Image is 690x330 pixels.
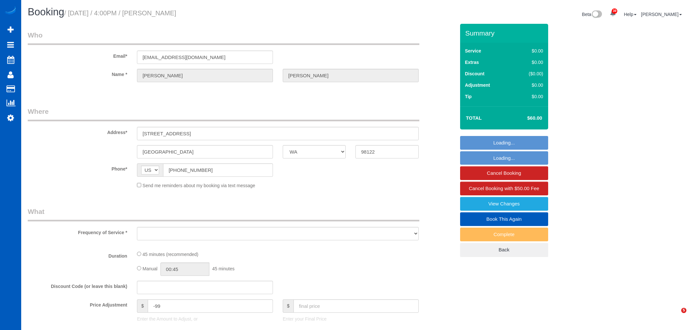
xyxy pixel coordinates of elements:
input: City* [137,145,273,158]
label: Duration [23,250,132,259]
a: Cancel Booking with $50.00 Fee [460,182,548,195]
iframe: Intercom live chat [668,308,683,323]
label: Discount Code (or leave this blank) [23,281,132,290]
a: Help [624,12,637,17]
div: $0.00 [515,59,543,66]
span: Manual [142,266,157,271]
h4: $60.00 [507,115,542,121]
span: 5 [681,308,686,313]
input: Last Name* [283,69,419,82]
span: Send me reminders about my booking via text message [142,183,255,188]
label: Tip [465,93,472,100]
div: ($0.00) [515,70,543,77]
label: Address* [23,127,132,136]
img: Automaid Logo [4,7,17,16]
a: Cancel Booking [460,166,548,180]
input: Zip Code* [355,145,418,158]
span: $ [137,299,148,313]
a: Book This Again [460,212,548,226]
p: Enter your Final Price [283,316,419,322]
div: $0.00 [515,93,543,100]
small: / [DATE] / 4:00PM / [PERSON_NAME] [64,9,176,17]
input: Phone* [163,163,273,177]
a: 39 [607,7,619,21]
label: Email* [23,51,132,59]
legend: Where [28,107,419,121]
span: 45 minutes (recommended) [142,252,198,257]
a: [PERSON_NAME] [641,12,682,17]
label: Phone* [23,163,132,172]
legend: Who [28,30,419,45]
input: Email* [137,51,273,64]
label: Discount [465,70,485,77]
label: Name * [23,69,132,78]
a: View Changes [460,197,548,211]
label: Adjustment [465,82,490,88]
label: Service [465,48,481,54]
h3: Summary [465,29,545,37]
img: New interface [591,10,602,19]
span: Booking [28,6,64,18]
label: Extras [465,59,479,66]
a: Back [460,243,548,257]
input: First Name* [137,69,273,82]
p: Enter the Amount to Adjust, or [137,316,273,322]
label: Price Adjustment [23,299,132,308]
label: Frequency of Service * [23,227,132,236]
div: $0.00 [515,48,543,54]
span: 39 [612,8,617,14]
span: Cancel Booking with $50.00 Fee [469,186,539,191]
span: $ [283,299,293,313]
a: Beta [582,12,602,17]
legend: What [28,207,419,221]
strong: Total [466,115,482,121]
input: final price [293,299,419,313]
div: $0.00 [515,82,543,88]
span: 45 minutes [212,266,234,271]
